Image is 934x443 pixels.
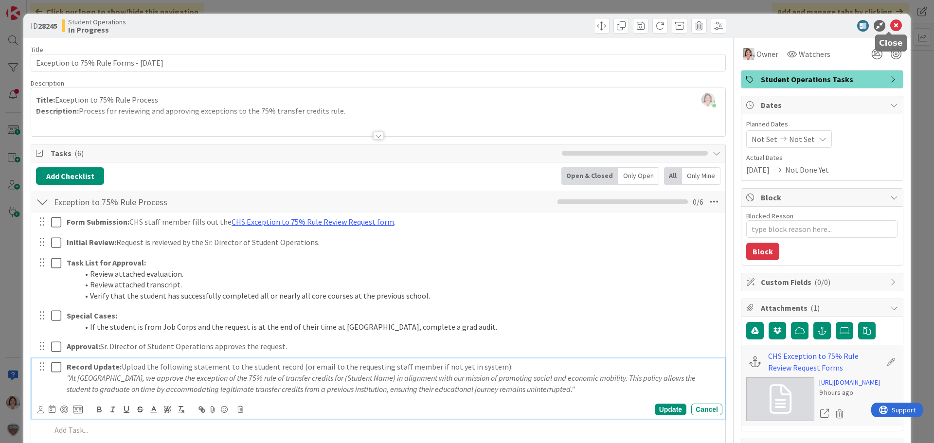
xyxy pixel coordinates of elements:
[761,192,885,203] span: Block
[618,167,659,185] div: Only Open
[743,48,754,60] img: EW
[78,321,718,333] li: If the student is from Job Corps and the request is at the end of their time at [GEOGRAPHIC_DATA]...
[67,341,100,351] strong: Approval:
[789,133,815,145] span: Not Set
[67,362,122,372] strong: Record Update:
[814,277,830,287] span: ( 0/0 )
[785,164,829,176] span: Not Done Yet
[752,133,777,145] span: Not Set
[67,361,718,372] p: Upload the following statement to the student record (or email to the requesting staff member if ...
[67,311,117,320] strong: Special Cases:
[78,290,718,301] li: Verify that the student has successfully completed all or nearly all core courses at the previous...
[31,54,726,71] input: type card name here...
[67,373,697,394] em: "At [GEOGRAPHIC_DATA], we approve the exception of the 75% rule of transfer credits for (Student ...
[67,216,718,228] p: CHS staff member fills out the .
[232,217,394,227] a: CHS Exception to 75% Rule Review Request form
[67,258,146,267] strong: Task List for Approval:
[78,279,718,290] li: Review attached transcript.
[655,404,686,415] div: Update
[664,167,682,185] div: All
[761,302,885,314] span: Attachments
[36,106,79,116] strong: Description:
[810,303,820,313] span: ( 1 )
[819,377,880,388] a: [URL][DOMAIN_NAME]
[746,153,898,163] span: Actual Dates
[68,26,126,34] b: In Progress
[36,106,720,117] p: Process for reviewing and approving exceptions to the 75% transfer credits rule.
[51,193,269,211] input: Add Checklist...
[36,167,104,185] button: Add Checklist
[68,18,126,26] span: Student Operations
[31,20,57,32] span: ID
[67,217,129,227] strong: Form Submission:
[31,45,43,54] label: Title
[701,93,715,106] img: 8Zp9bjJ6wS5x4nzU9KWNNxjkzf4c3Efw.jpg
[746,164,770,176] span: [DATE]
[67,237,116,247] strong: Initial Review:
[761,99,885,111] span: Dates
[682,167,720,185] div: Only Mine
[746,243,779,260] button: Block
[819,408,830,420] a: Open
[38,21,57,31] b: 28245
[67,237,718,248] p: Request is reviewed by the Sr. Director of Student Operations.
[761,276,885,288] span: Custom Fields
[36,94,720,106] p: Exception to 75% Rule Process
[879,38,903,48] h5: Close
[561,167,618,185] div: Open & Closed
[20,1,44,13] span: Support
[36,95,55,105] strong: Title:
[819,388,880,398] div: 9 hours ago
[74,148,84,158] span: ( 6 )
[761,73,885,85] span: Student Operations Tasks
[67,341,718,352] p: Sr. Director of Student Operations approves the request.
[756,48,778,60] span: Owner
[693,196,703,208] span: 0 / 6
[51,147,557,159] span: Tasks
[799,48,830,60] span: Watchers
[746,212,793,220] label: Blocked Reason
[691,404,722,415] div: Cancel
[746,119,898,129] span: Planned Dates
[78,268,718,280] li: Review attached evaluation.
[768,350,881,373] a: CHS Exception to 75% Rule Review Request Forms
[31,79,64,88] span: Description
